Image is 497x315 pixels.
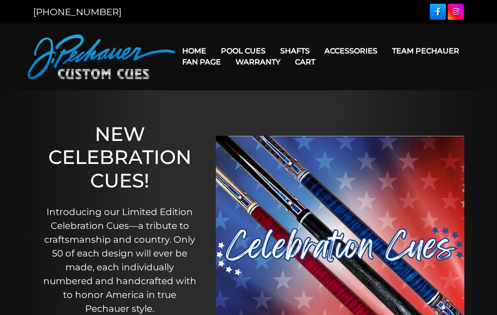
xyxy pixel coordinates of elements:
a: Shafts [273,39,317,63]
a: Fan Page [175,50,228,74]
img: Pechauer Custom Cues [28,35,175,79]
a: Home [175,39,214,63]
a: Team Pechauer [385,39,467,63]
a: Warranty [228,50,288,74]
a: [PHONE_NUMBER] [33,6,121,17]
a: Pool Cues [214,39,273,63]
a: Cart [288,50,323,74]
a: Accessories [317,39,385,63]
h1: NEW CELEBRATION CUES! [42,122,197,192]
